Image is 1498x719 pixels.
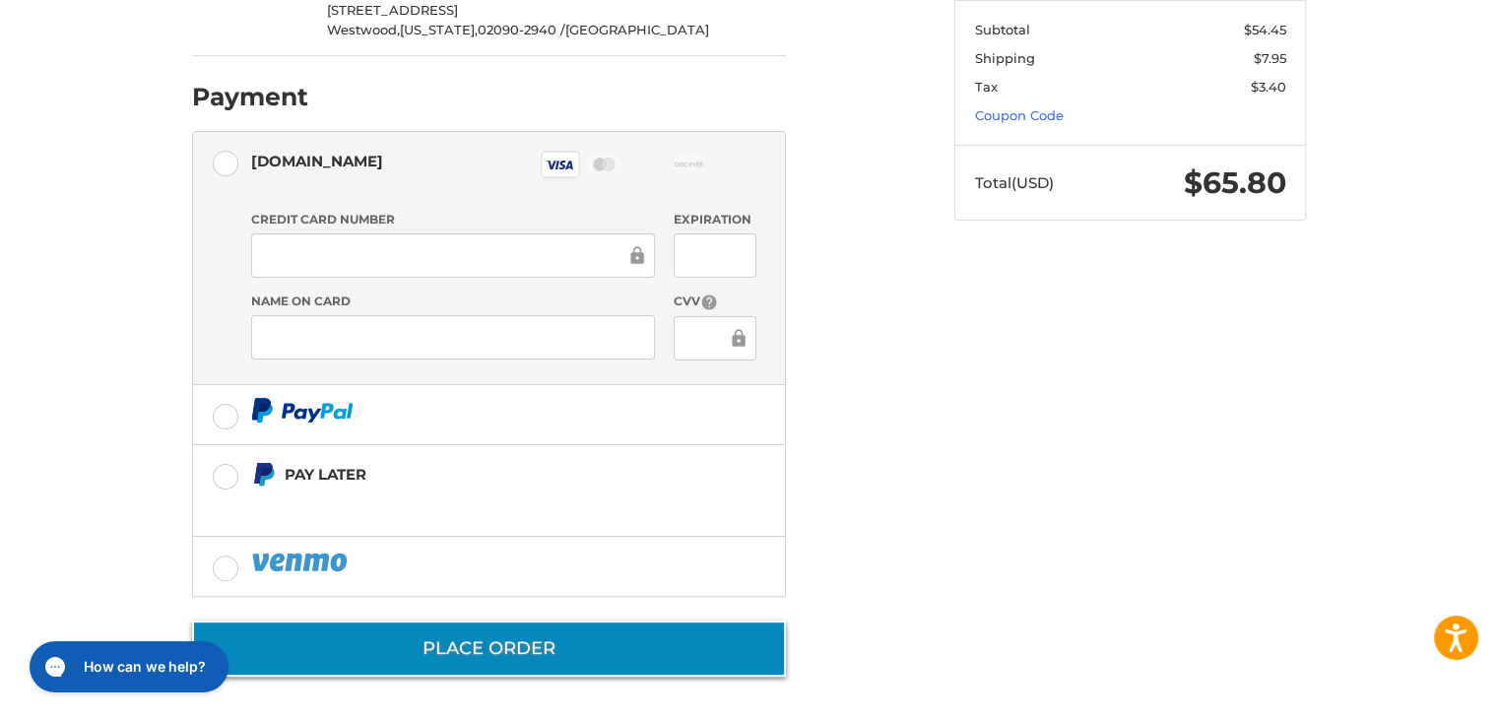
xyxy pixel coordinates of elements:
[251,495,663,512] iframe: PayPal Message 1
[1184,164,1286,201] span: $65.80
[251,462,276,487] img: Pay Later icon
[400,22,478,37] span: [US_STATE],
[1254,50,1286,66] span: $7.95
[478,22,565,37] span: 02090-2940 /
[251,550,352,574] img: PayPal icon
[327,22,400,37] span: Westwood,
[251,211,655,229] label: Credit Card Number
[251,145,383,177] div: [DOMAIN_NAME]
[251,293,655,310] label: Name on Card
[1335,666,1498,719] iframe: Google Customer Reviews
[674,211,755,229] label: Expiration
[251,398,354,423] img: PayPal icon
[565,22,709,37] span: [GEOGRAPHIC_DATA]
[674,293,755,311] label: CVV
[285,458,662,490] div: Pay Later
[327,2,458,18] span: [STREET_ADDRESS]
[975,22,1030,37] span: Subtotal
[192,621,786,677] button: Place Order
[1244,22,1286,37] span: $54.45
[20,634,233,699] iframe: Gorgias live chat messenger
[975,173,1054,192] span: Total (USD)
[975,50,1035,66] span: Shipping
[975,107,1064,123] a: Coupon Code
[975,79,998,95] span: Tax
[192,82,308,112] h2: Payment
[1251,79,1286,95] span: $3.40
